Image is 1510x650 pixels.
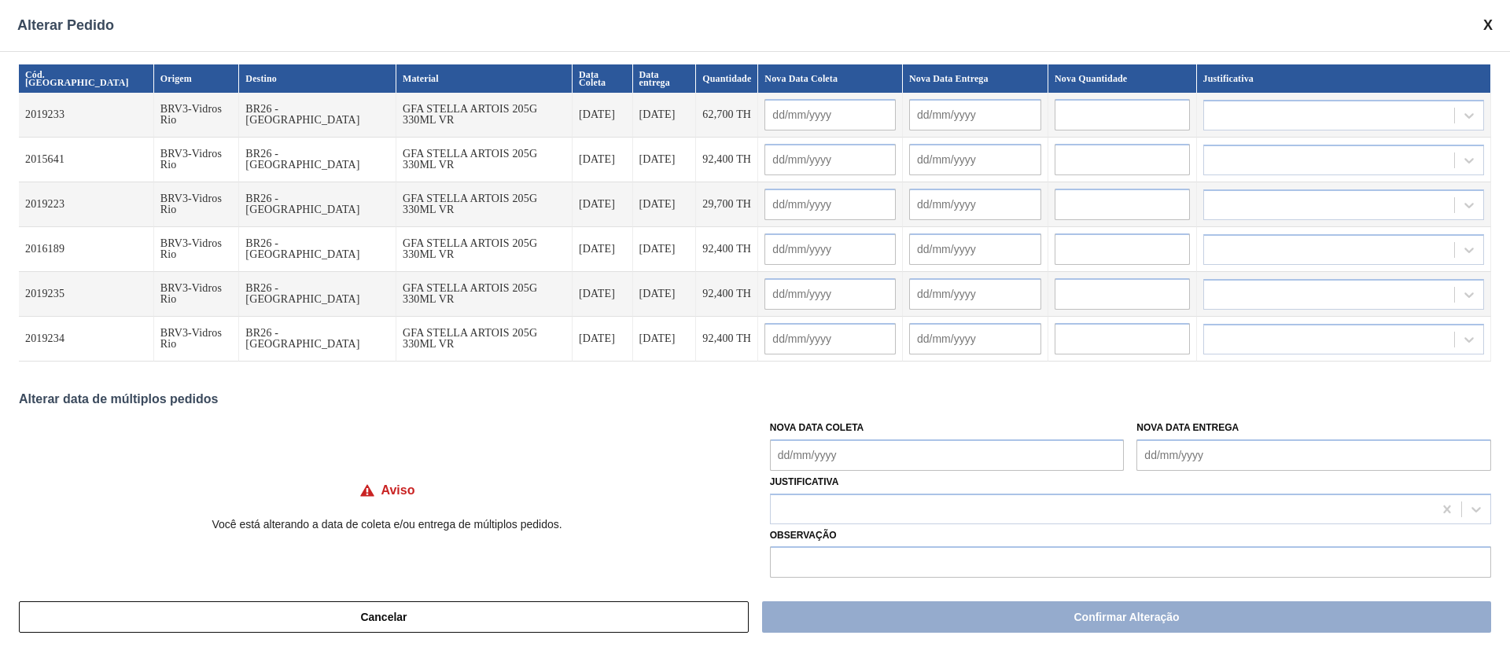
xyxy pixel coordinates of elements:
td: GFA STELLA ARTOIS 205G 330ML VR [396,182,573,227]
td: BRV3-Vidros Rio [154,317,240,362]
td: GFA STELLA ARTOIS 205G 330ML VR [396,227,573,272]
th: Justificativa [1197,64,1491,93]
td: 2019235 [19,272,154,317]
input: dd/mm/yyyy [764,323,896,354]
td: [DATE] [633,272,697,317]
td: BR26 - [GEOGRAPHIC_DATA] [239,182,396,227]
input: dd/mm/yyyy [909,144,1041,175]
td: BRV3-Vidros Rio [154,138,240,182]
td: 2019233 [19,93,154,138]
td: 29,700 TH [696,182,758,227]
p: Você está alterando a data de coleta e/ou entrega de múltiplos pedidos. [19,518,755,531]
label: Justificativa [770,476,839,487]
td: BR26 - [GEOGRAPHIC_DATA] [239,138,396,182]
input: dd/mm/yyyy [909,278,1041,310]
td: 92,400 TH [696,317,758,362]
input: dd/mm/yyyy [909,99,1041,130]
label: Nova Data Entrega [1136,422,1239,433]
input: dd/mm/yyyy [909,189,1041,220]
td: [DATE] [573,182,633,227]
td: GFA STELLA ARTOIS 205G 330ML VR [396,138,573,182]
th: Nova Data Entrega [903,64,1048,93]
th: Cód. [GEOGRAPHIC_DATA] [19,64,154,93]
th: Material [396,64,573,93]
input: dd/mm/yyyy [764,99,896,130]
td: BR26 - [GEOGRAPHIC_DATA] [239,272,396,317]
input: dd/mm/yyyy [764,144,896,175]
input: dd/mm/yyyy [770,439,1125,471]
td: [DATE] [573,272,633,317]
td: [DATE] [573,317,633,362]
div: Alterar data de múltiplos pedidos [19,392,1491,406]
td: [DATE] [573,227,633,272]
td: BRV3-Vidros Rio [154,227,240,272]
span: Alterar Pedido [17,17,114,34]
th: Data Coleta [573,64,633,93]
td: [DATE] [633,138,697,182]
td: 2019223 [19,182,154,227]
input: dd/mm/yyyy [1136,439,1491,471]
input: dd/mm/yyyy [909,233,1041,265]
td: BRV3-Vidros Rio [154,272,240,317]
th: Nova Data Coleta [758,64,903,93]
input: dd/mm/yyyy [764,233,896,265]
td: GFA STELLA ARTOIS 205G 330ML VR [396,272,573,317]
td: BR26 - [GEOGRAPHIC_DATA] [239,227,396,272]
td: 2019234 [19,317,154,362]
td: [DATE] [573,93,633,138]
h4: Aviso [381,483,415,498]
th: Data entrega [633,64,697,93]
td: [DATE] [573,138,633,182]
td: GFA STELLA ARTOIS 205G 330ML VR [396,93,573,138]
td: BRV3-Vidros Rio [154,93,240,138]
button: Cancelar [19,601,749,633]
input: dd/mm/yyyy [909,323,1041,354]
td: BR26 - [GEOGRAPHIC_DATA] [239,317,396,362]
td: 92,400 TH [696,227,758,272]
td: 62,700 TH [696,93,758,138]
th: Nova Quantidade [1048,64,1197,93]
td: GFA STELLA ARTOIS 205G 330ML VR [396,317,573,362]
label: Nova Data Coleta [770,422,864,433]
td: [DATE] [633,227,697,272]
td: [DATE] [633,317,697,362]
td: 2015641 [19,138,154,182]
td: BRV3-Vidros Rio [154,182,240,227]
td: [DATE] [633,182,697,227]
th: Origem [154,64,240,93]
td: [DATE] [633,93,697,138]
td: 92,400 TH [696,138,758,182]
label: Observação [770,524,1491,547]
th: Destino [239,64,396,93]
input: dd/mm/yyyy [764,189,896,220]
td: 92,400 TH [696,272,758,317]
th: Quantidade [696,64,758,93]
input: dd/mm/yyyy [764,278,896,310]
td: 2016189 [19,227,154,272]
td: BR26 - [GEOGRAPHIC_DATA] [239,93,396,138]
